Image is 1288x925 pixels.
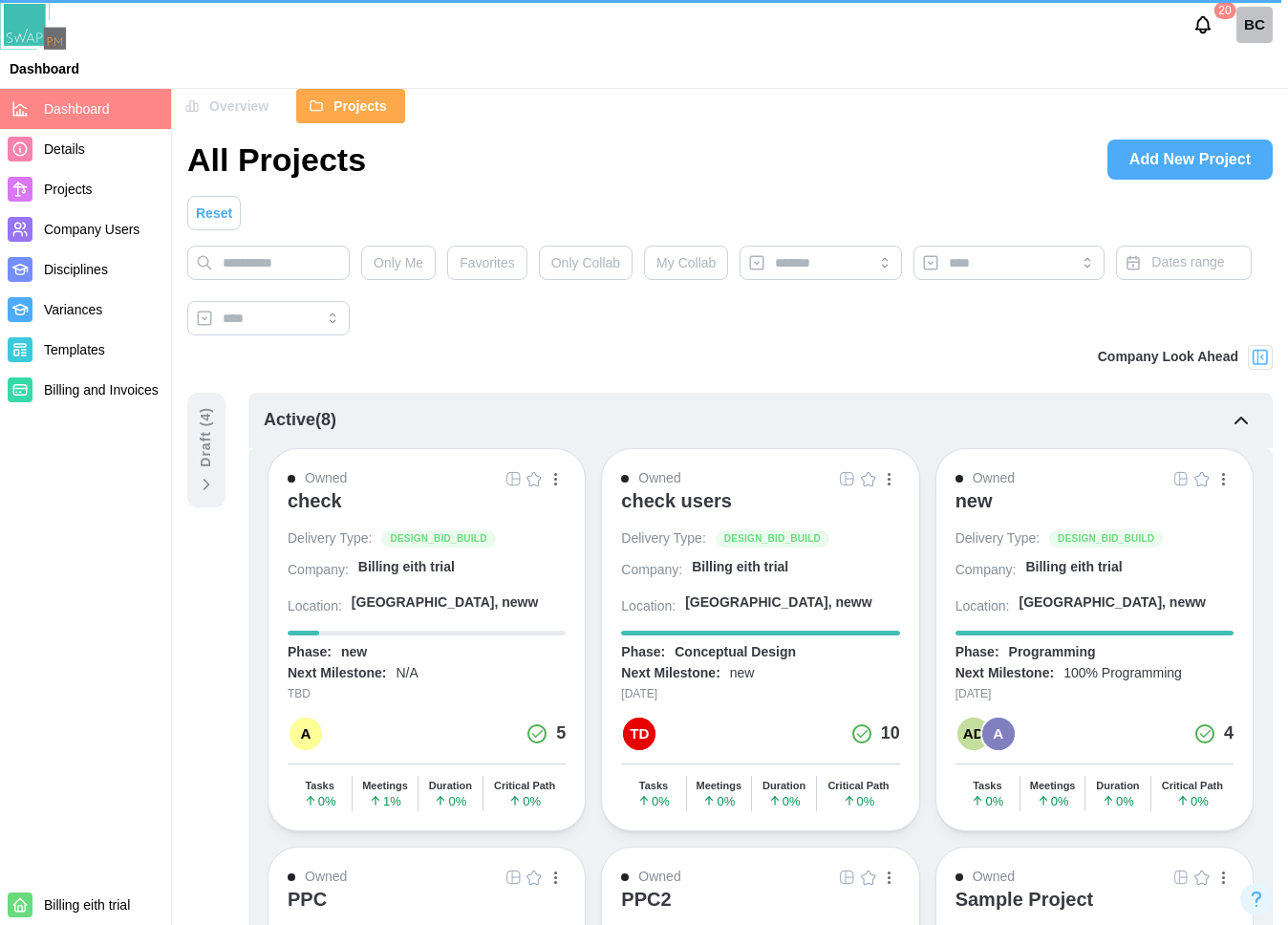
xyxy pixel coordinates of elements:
div: Company: [621,561,682,580]
div: Billing eith trial [358,558,455,577]
div: Critical Path [827,780,889,792]
div: [GEOGRAPHIC_DATA], neww [1019,593,1206,613]
div: Draft ( 4 ) [196,407,217,467]
div: Owned [305,867,347,888]
img: Grid Icon [840,870,855,885]
span: 0 % [434,794,466,807]
div: [DATE] [621,685,899,703]
div: Location: [621,597,676,616]
div: Programming [1009,643,1096,662]
a: Billing check [1236,7,1273,43]
button: Dates range [1116,246,1251,280]
button: Empty Star [858,468,879,489]
span: Variances [44,302,102,317]
button: Only Collab [539,246,633,280]
div: Owned [973,468,1015,489]
span: 0 % [637,794,670,807]
a: Open Project Grid [1170,867,1191,888]
div: 10 [881,721,900,747]
div: TBD [288,685,566,703]
a: Grid Icon [1170,867,1191,888]
div: 5 [556,721,566,747]
a: Grid Icon [503,867,524,888]
div: Company Look Ahead [1098,347,1238,368]
div: 20 [1213,2,1235,19]
img: Grid Icon [1173,471,1189,486]
a: Open Project Grid [503,468,524,489]
span: Details [44,141,85,157]
span: Overview [209,90,268,122]
button: Empty Star [524,468,545,489]
div: Billing eith trial [1025,558,1122,577]
span: Only Me [374,247,423,279]
button: Projects [296,89,404,123]
span: Disciplines [44,262,108,277]
div: N/A [396,664,418,683]
div: Delivery Type: [288,529,372,549]
div: 4 [1224,721,1234,747]
div: Meetings [362,780,408,792]
div: Owned [305,468,347,489]
a: Grid Icon [837,468,858,489]
span: Templates [44,342,105,357]
img: Empty Star [1194,870,1210,885]
div: Critical Path [1162,780,1223,792]
span: My Collab [656,247,716,279]
img: Project Look Ahead Button [1251,348,1270,367]
div: [DATE] [955,685,1234,703]
div: Phase: [955,643,999,662]
a: new [955,489,1234,529]
div: Tasks [973,780,1001,792]
span: 0 % [1176,794,1209,807]
div: Dashboard [10,62,79,75]
span: 0 % [1037,794,1069,807]
span: 0 % [768,794,801,807]
div: Location: [288,597,342,616]
span: Projects [333,90,386,122]
button: Empty Star [1191,867,1213,888]
a: Billing eith trial [692,558,900,584]
a: Grid Icon [503,468,524,489]
button: Favorites [447,246,527,280]
div: Delivery Type: [621,529,705,549]
span: Billing eith trial [44,897,130,913]
div: check users [621,489,732,512]
div: PPC2 [621,888,671,911]
img: Empty Star [861,870,876,885]
span: Billing and Invoices [44,382,159,398]
div: new [341,643,367,662]
a: Grid Icon [1170,468,1191,489]
span: Reset [196,197,232,229]
div: Critical Path [494,780,555,792]
div: Company: [955,561,1017,580]
div: 100% Programming [1063,664,1182,683]
img: Grid Icon [505,471,521,486]
div: Sample Project [955,888,1094,911]
a: check users [621,489,899,529]
a: Billing eith trial [1025,558,1234,584]
a: Open Project Grid [837,867,858,888]
a: Billing eith trial [358,558,567,584]
img: Empty Star [1194,471,1210,486]
span: DESIGN_BID_BUILD [390,531,486,547]
div: Meetings [1030,780,1076,792]
button: My Collab [644,246,728,280]
a: Open Project Grid [503,867,524,888]
span: 0 % [971,794,1003,807]
div: Active ( 8 ) [264,407,336,434]
div: [GEOGRAPHIC_DATA], neww [352,593,539,613]
span: Company Users [44,222,140,237]
div: Owned [638,468,680,489]
div: Duration [429,780,472,792]
img: Grid Icon [1173,870,1189,885]
div: Tasks [639,780,668,792]
span: 0 % [843,794,875,807]
span: Projects [44,182,93,197]
h1: All Projects [187,139,366,181]
div: new [955,489,993,512]
span: Favorites [460,247,515,279]
div: check [288,489,342,512]
span: Only Collab [551,247,620,279]
a: check [288,489,566,529]
button: Empty Star [524,867,545,888]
